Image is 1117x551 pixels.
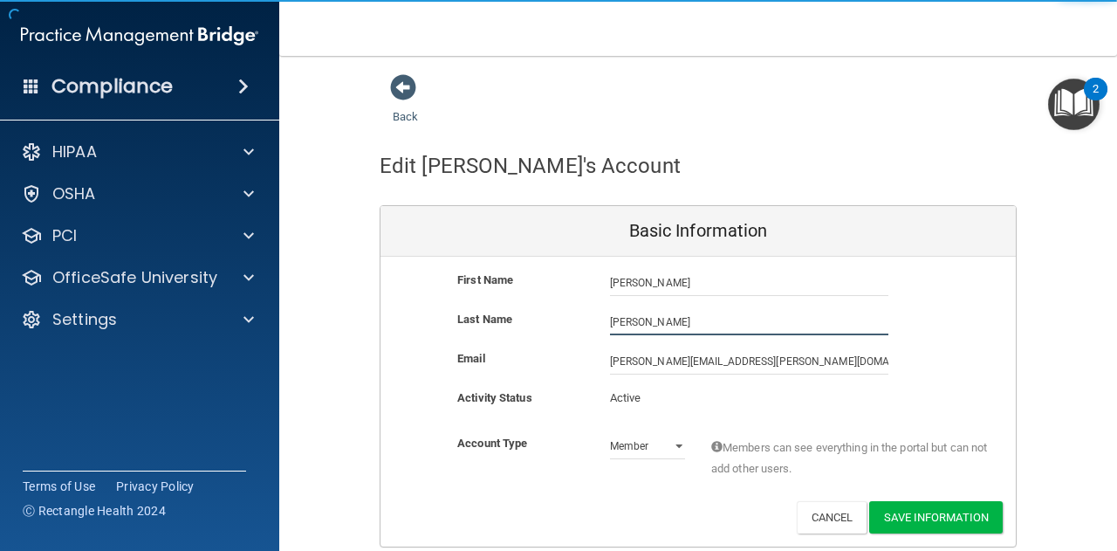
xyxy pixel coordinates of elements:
[869,501,1003,534] button: Save Information
[52,267,217,288] p: OfficeSafe University
[380,155,681,177] h4: Edit [PERSON_NAME]'s Account
[21,141,254,162] a: HIPAA
[1093,89,1099,112] div: 2
[23,478,95,495] a: Terms of Use
[116,478,195,495] a: Privacy Policy
[457,352,485,365] b: Email
[457,391,532,404] b: Activity Status
[23,502,166,520] span: Ⓒ Rectangle Health 2024
[21,183,254,204] a: OSHA
[52,141,97,162] p: HIPAA
[711,437,990,479] span: Members can see everything in the portal but can not add other users.
[457,313,512,326] b: Last Name
[52,183,96,204] p: OSHA
[52,309,117,330] p: Settings
[393,89,418,123] a: Back
[52,225,77,246] p: PCI
[797,501,867,534] button: Cancel
[51,74,173,99] h4: Compliance
[21,309,254,330] a: Settings
[457,273,513,286] b: First Name
[457,437,527,450] b: Account Type
[610,388,685,409] p: Active
[1048,79,1100,130] button: Open Resource Center, 2 new notifications
[21,267,254,288] a: OfficeSafe University
[21,18,258,53] img: PMB logo
[21,225,254,246] a: PCI
[380,206,1016,257] div: Basic Information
